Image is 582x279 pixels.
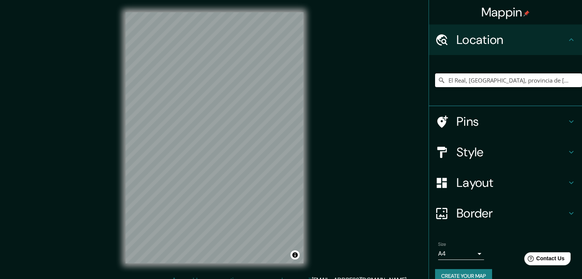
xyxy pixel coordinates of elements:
div: Border [429,198,582,229]
div: Layout [429,167,582,198]
input: Pick your city or area [435,73,582,87]
iframe: Help widget launcher [514,249,574,271]
div: Location [429,24,582,55]
h4: Mappin [481,5,530,20]
h4: Pins [456,114,567,129]
h4: Layout [456,175,567,190]
button: Toggle attribution [290,250,300,260]
div: Pins [429,106,582,137]
div: Style [429,137,582,167]
img: pin-icon.png [523,10,530,16]
h4: Border [456,206,567,221]
h4: Style [456,144,567,160]
label: Size [438,241,446,248]
canvas: Map [126,12,303,263]
h4: Location [456,32,567,47]
div: A4 [438,248,484,260]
